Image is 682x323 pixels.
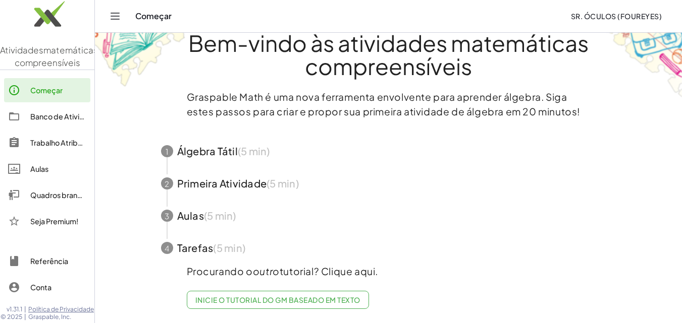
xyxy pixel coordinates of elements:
[165,179,169,189] font: 2
[187,291,369,309] a: Inicie o tutorial do GM baseado em texto
[571,12,662,21] font: Sr. Óculos (FourEyes)
[107,8,123,24] button: Alternar navegação
[7,305,22,313] font: v1.31.1
[187,91,581,117] font: Graspable Math é uma nova ferramenta envolvente para aprender álgebra. Siga estes passos para cri...
[95,8,221,88] img: get-started-bg-ul-Ceg4j33I.png
[30,217,78,226] font: Seja Premium!
[24,313,26,320] font: |
[30,190,90,200] font: Quadros brancos
[149,167,628,200] button: 2Primeira Atividade(5 min)
[280,265,378,277] font: tutorial? Clique aqui.
[195,295,360,304] font: Inicie o tutorial do GM baseado em texto
[165,244,169,253] font: 4
[4,157,90,181] a: Aulas
[30,86,63,95] font: Começar
[1,313,22,320] font: © 2025
[149,232,628,264] button: 4Tarefas(5 min)
[28,305,94,313] a: Política de Privacidade
[165,212,169,221] font: 3
[30,283,51,292] font: Conta
[253,265,280,277] font: outro
[30,256,68,266] font: Referência
[30,164,48,173] font: Aulas
[4,183,90,207] a: Quadros brancos
[24,305,26,313] font: |
[562,7,670,25] button: Sr. Óculos (FourEyes)
[28,305,94,313] font: Política de Privacidade
[4,104,90,128] a: Banco de Atividades
[4,249,90,273] a: Referência
[166,147,169,157] font: 1
[149,200,628,232] button: 3Aulas(5 min)
[188,29,589,80] font: Bem-vindo às atividades matemáticas compreensíveis
[30,112,101,121] font: Banco de Atividades
[4,78,90,102] a: Começar
[4,275,90,299] a: Conta
[4,131,90,155] a: Trabalho Atribuído
[187,265,253,277] font: Procurando o
[149,135,628,167] button: 1Álgebra Tátil(5 min)
[30,138,93,147] font: Trabalho Atribuído
[28,313,71,320] font: Graspable, Inc.
[15,44,98,69] font: matemáticas compreensíveis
